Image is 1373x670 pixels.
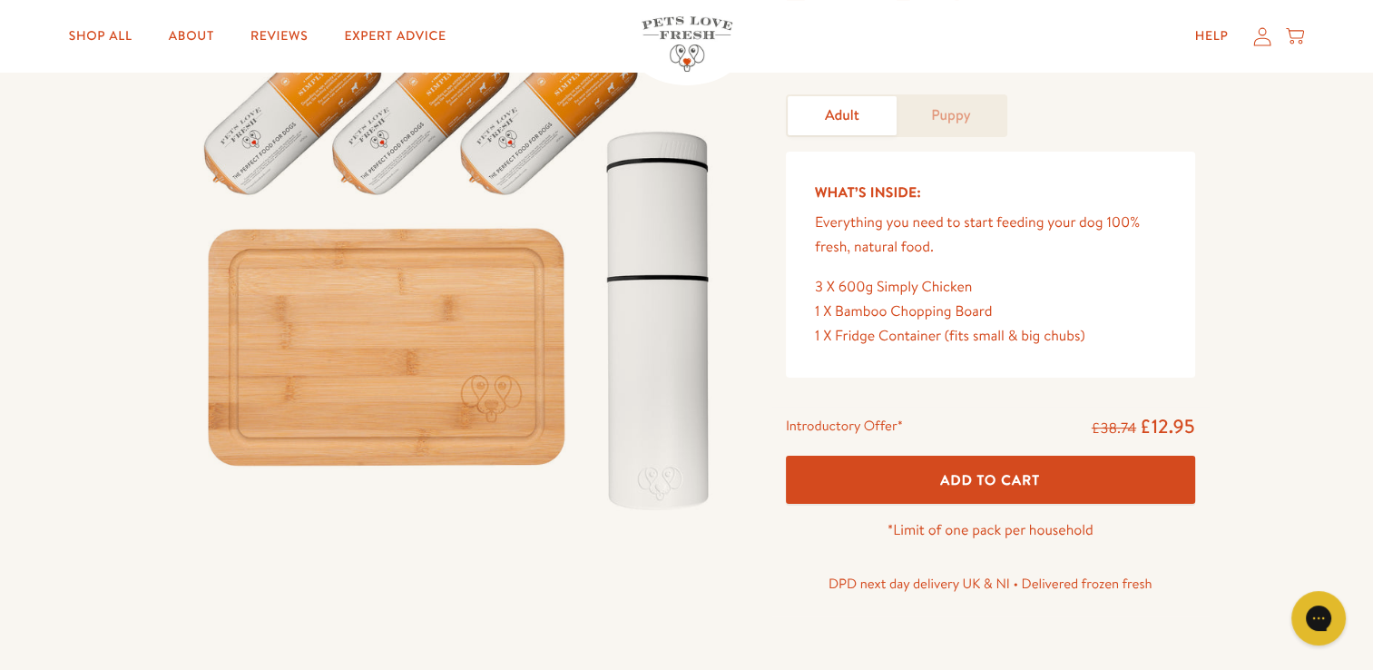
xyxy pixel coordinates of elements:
a: Adult [788,96,897,135]
span: 1 X Bamboo Chopping Board [815,301,993,321]
button: Add To Cart [786,456,1195,504]
div: 3 X 600g Simply Chicken [815,275,1166,300]
span: £12.95 [1140,413,1195,439]
iframe: Gorgias live chat messenger [1282,585,1355,652]
div: Introductory Offer* [786,414,903,441]
h5: What’s Inside: [815,181,1166,204]
p: DPD next day delivery UK & NI • Delivered frozen fresh [786,572,1195,596]
p: Everything you need to start feeding your dog 100% fresh, natural food. [815,211,1166,260]
span: Add To Cart [940,470,1040,489]
a: Puppy [897,96,1005,135]
span: 1347 reviews [866,54,942,74]
a: Expert Advice [329,18,460,54]
a: Shop All [54,18,147,54]
a: Reviews [236,18,322,54]
a: About [154,18,229,54]
span: reviews [895,54,942,74]
img: Pets Love Fresh [642,16,732,72]
s: £38.74 [1092,419,1136,438]
div: 1 X Fridge Container (fits small & big chubs) [815,324,1166,349]
a: Help [1181,18,1243,54]
p: *Limit of one pack per household [786,518,1195,543]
